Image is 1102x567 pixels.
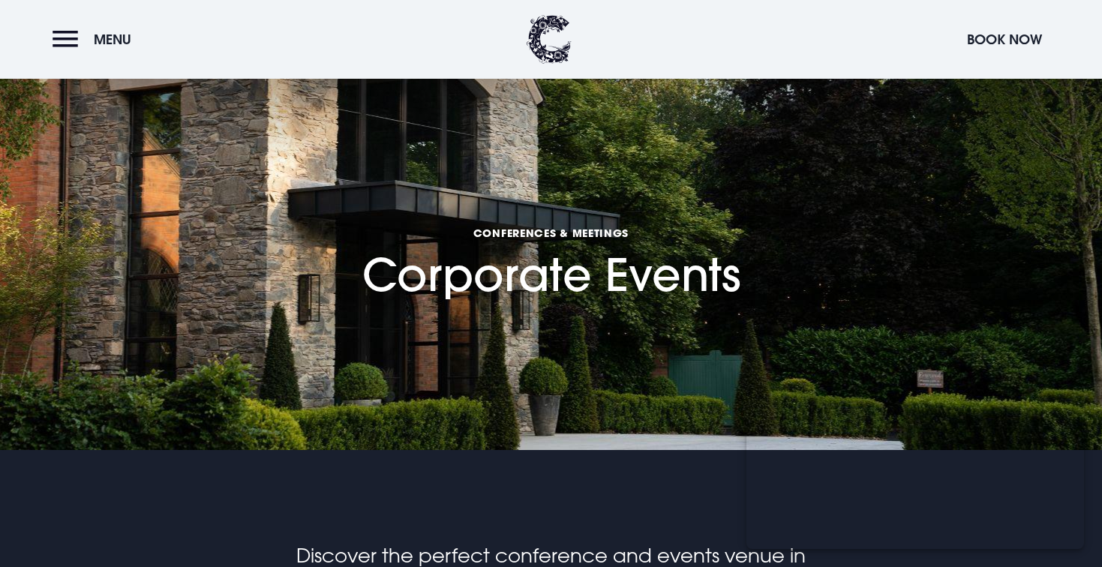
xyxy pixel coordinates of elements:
img: Clandeboye Lodge [527,15,572,64]
span: Conferences & Meetings [362,226,740,240]
button: Menu [53,23,139,55]
button: Book Now [959,23,1049,55]
span: Menu [94,31,131,48]
h1: Corporate Events [362,156,740,302]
